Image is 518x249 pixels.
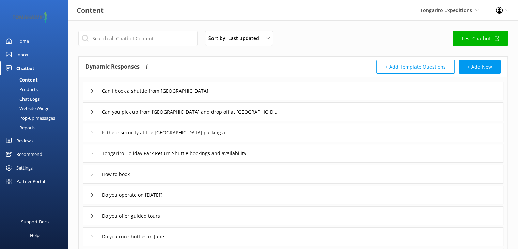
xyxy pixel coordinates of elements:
[4,113,55,123] div: Pop-up messages
[4,85,68,94] a: Products
[77,5,104,16] h3: Content
[4,85,38,94] div: Products
[459,60,501,74] button: + Add New
[78,31,198,46] input: Search all Chatbot Content
[21,215,49,229] div: Support Docs
[4,123,35,132] div: Reports
[4,75,38,85] div: Content
[4,104,51,113] div: Website Widget
[30,229,40,242] div: Help
[16,161,33,175] div: Settings
[4,104,68,113] a: Website Widget
[10,12,49,23] img: 2-1647550015.png
[376,60,455,74] button: + Add Template Questions
[4,113,68,123] a: Pop-up messages
[4,94,40,104] div: Chat Logs
[4,75,68,85] a: Content
[453,31,508,46] a: Test Chatbot
[420,7,472,13] span: Tongariro Expeditions
[16,61,34,75] div: Chatbot
[16,48,28,61] div: Inbox
[16,147,42,161] div: Recommend
[16,34,29,48] div: Home
[4,123,68,132] a: Reports
[16,175,45,188] div: Partner Portal
[16,134,33,147] div: Reviews
[208,34,263,42] span: Sort by: Last updated
[85,60,140,74] h4: Dynamic Responses
[4,94,68,104] a: Chat Logs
